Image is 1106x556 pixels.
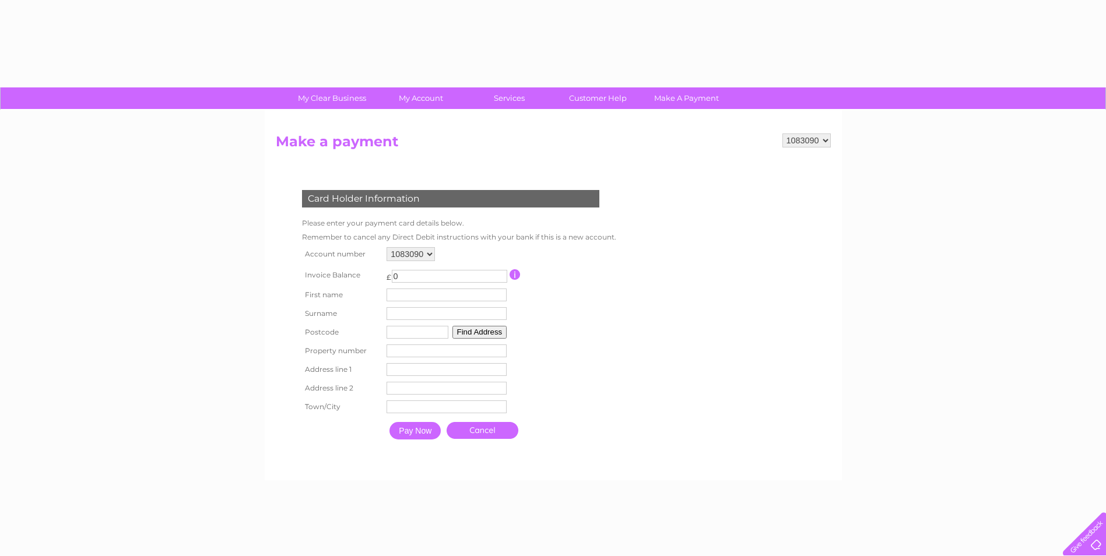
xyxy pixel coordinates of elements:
a: Make A Payment [638,87,735,109]
a: Customer Help [550,87,646,109]
th: Property number [299,342,384,360]
a: Services [461,87,557,109]
h2: Make a payment [276,133,831,156]
td: £ [387,267,391,281]
a: Cancel [447,422,518,439]
div: Card Holder Information [302,190,599,207]
th: Surname [299,304,384,323]
td: Please enter your payment card details below. [299,216,619,230]
a: My Clear Business [284,87,380,109]
th: Address line 1 [299,360,384,379]
th: Town/City [299,397,384,416]
input: Information [510,269,521,280]
input: Pay Now [389,422,441,439]
th: First name [299,286,384,304]
th: Account number [299,244,384,264]
th: Address line 2 [299,379,384,397]
td: Remember to cancel any Direct Debit instructions with your bank if this is a new account. [299,230,619,244]
button: Find Address [452,326,507,339]
a: My Account [373,87,469,109]
th: Invoice Balance [299,264,384,286]
th: Postcode [299,323,384,342]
